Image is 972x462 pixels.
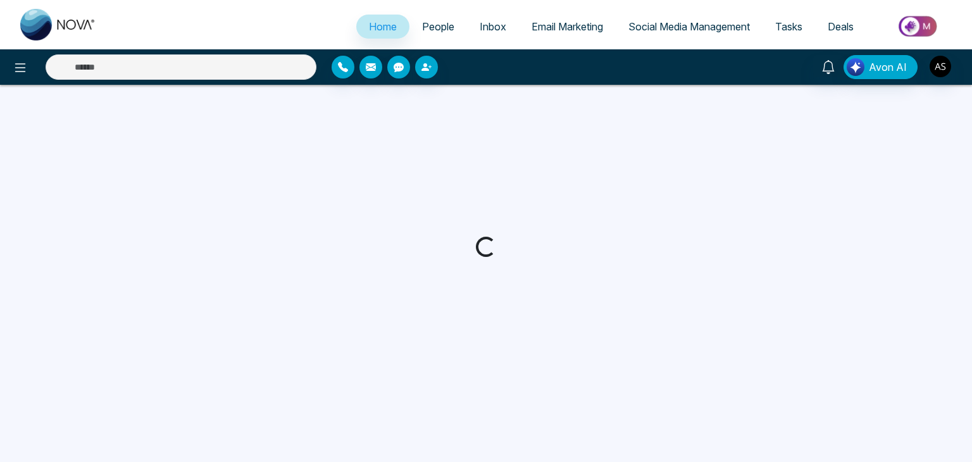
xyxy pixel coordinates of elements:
[532,20,603,33] span: Email Marketing
[844,55,918,79] button: Avon AI
[873,12,964,41] img: Market-place.gif
[828,20,854,33] span: Deals
[628,20,750,33] span: Social Media Management
[422,20,454,33] span: People
[467,15,519,39] a: Inbox
[519,15,616,39] a: Email Marketing
[930,56,951,77] img: User Avatar
[616,15,763,39] a: Social Media Management
[409,15,467,39] a: People
[369,20,397,33] span: Home
[775,20,802,33] span: Tasks
[869,59,907,75] span: Avon AI
[847,58,864,76] img: Lead Flow
[815,15,866,39] a: Deals
[20,9,96,41] img: Nova CRM Logo
[763,15,815,39] a: Tasks
[480,20,506,33] span: Inbox
[356,15,409,39] a: Home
